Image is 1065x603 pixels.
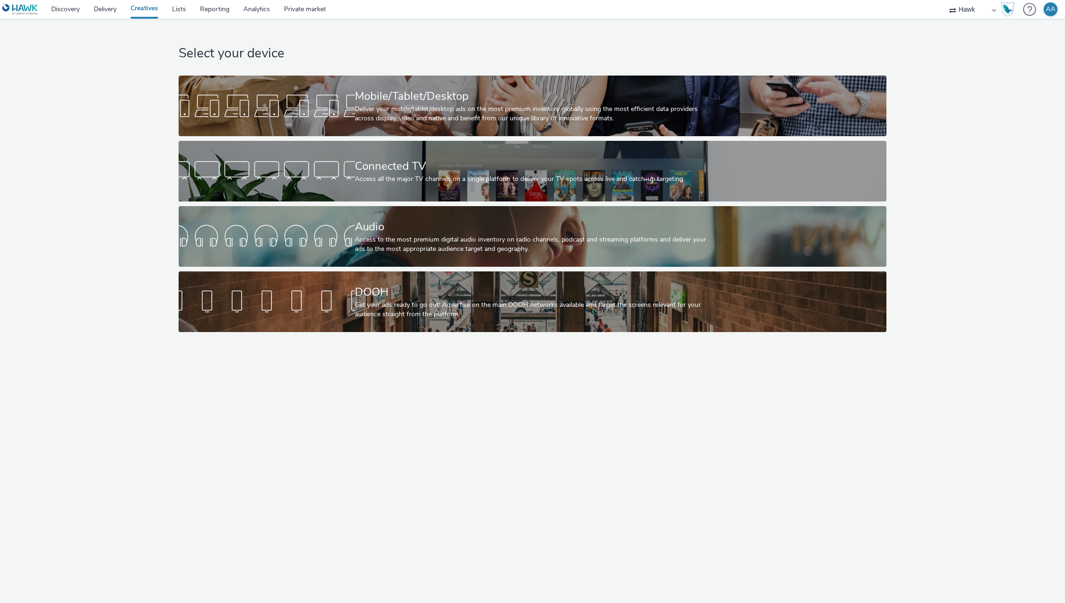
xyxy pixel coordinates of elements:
[355,235,707,254] div: Access to the most premium digital audio inventory on radio channels, podcast and streaming platf...
[1001,2,1015,17] img: Hawk Academy
[179,76,886,136] a: Mobile/Tablet/DesktopDeliver your mobile/tablet/desktop ads on the most premium inventory globall...
[1046,2,1055,16] div: AA
[355,158,707,174] div: Connected TV
[2,4,38,15] img: undefined Logo
[179,141,886,201] a: Connected TVAccess all the major TV channels on a single platform to deliver your TV spots across...
[355,300,707,319] div: Get your ads ready to go out! Advertise on the main DOOH networks available and target the screen...
[179,271,886,332] a: DOOHGet your ads ready to go out! Advertise on the main DOOH networks available and target the sc...
[179,206,886,267] a: AudioAccess to the most premium digital audio inventory on radio channels, podcast and streaming ...
[355,88,707,104] div: Mobile/Tablet/Desktop
[1001,2,1018,17] a: Hawk Academy
[355,174,707,184] div: Access all the major TV channels on a single platform to deliver your TV spots across live and ca...
[355,284,707,300] div: DOOH
[355,104,707,124] div: Deliver your mobile/tablet/desktop ads on the most premium inventory globally using the most effi...
[355,219,707,235] div: Audio
[179,45,886,62] h1: Select your device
